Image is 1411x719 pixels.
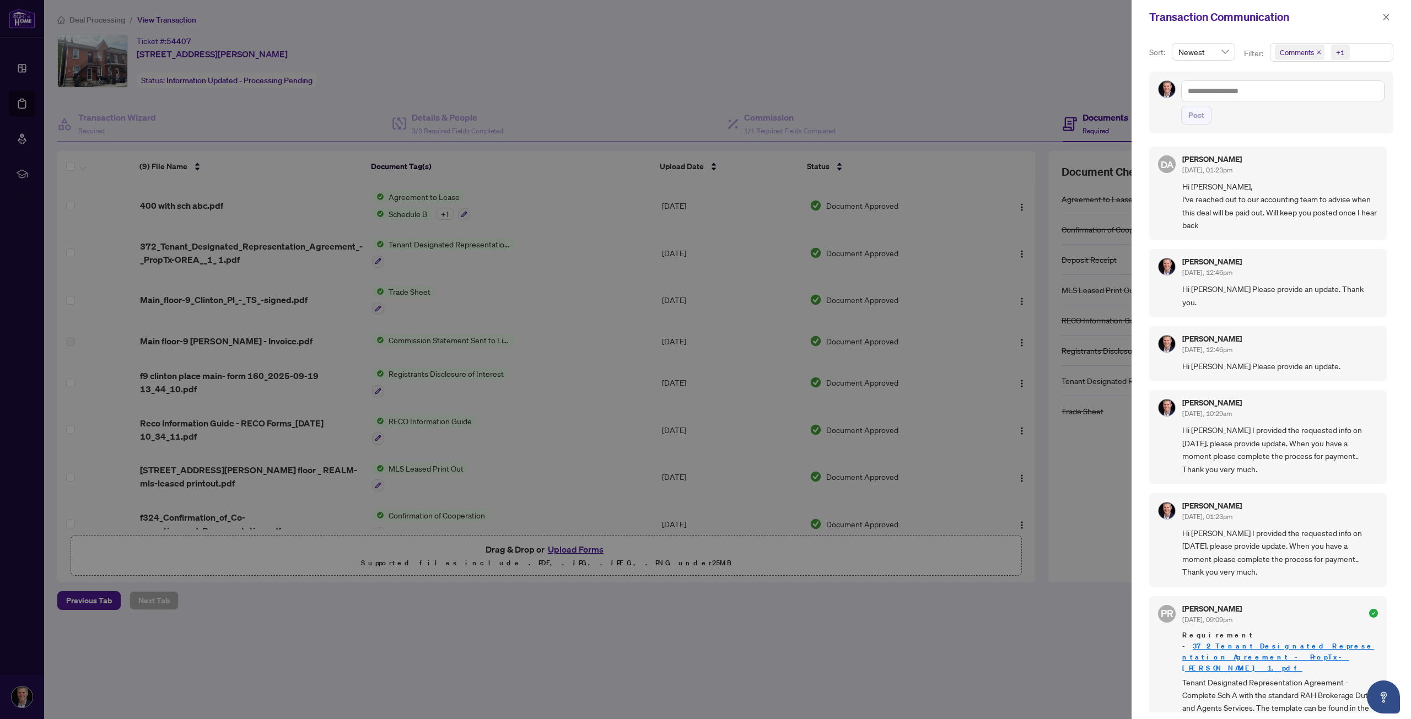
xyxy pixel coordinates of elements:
span: close [1382,13,1390,21]
div: Transaction Communication [1149,9,1379,25]
span: close [1316,50,1322,55]
span: Hi [PERSON_NAME], I've reached out to our accounting team to advise when this deal will be paid o... [1182,180,1378,232]
img: Profile Icon [1159,336,1175,352]
img: Profile Icon [1159,81,1175,98]
span: Hi [PERSON_NAME] I provided the requested info on [DATE]. please provide update. When you have a ... [1182,527,1378,579]
span: Hi [PERSON_NAME] I provided the requested info on [DATE]. please provide update. When you have a ... [1182,424,1378,475]
a: 372_Tenant_Designated_Representation_Agreement_-_PropTx-[PERSON_NAME] 1.pdf [1182,641,1374,673]
button: Post [1181,106,1211,125]
button: Open asap [1367,680,1400,713]
h5: [PERSON_NAME] [1182,335,1242,343]
h5: [PERSON_NAME] [1182,155,1242,163]
span: Requirement - [1182,630,1378,674]
span: Comments [1280,47,1314,58]
div: +1 [1336,47,1345,58]
span: Comments [1275,45,1324,60]
span: Hi [PERSON_NAME] Please provide an update. Thank you. [1182,283,1378,309]
p: Sort: [1149,46,1167,58]
span: [DATE], 12:46pm [1182,345,1232,354]
h5: [PERSON_NAME] [1182,399,1242,407]
span: DA [1160,156,1173,171]
span: check-circle [1369,609,1378,618]
img: Profile Icon [1159,502,1175,519]
span: [DATE], 09:09pm [1182,615,1232,624]
span: [DATE], 01:23pm [1182,166,1232,174]
span: Hi [PERSON_NAME] Please provide an update. [1182,360,1378,372]
img: Profile Icon [1159,399,1175,416]
p: Filter: [1244,47,1265,60]
span: [DATE], 01:23pm [1182,512,1232,521]
h5: [PERSON_NAME] [1182,502,1242,510]
h5: [PERSON_NAME] [1182,258,1242,266]
span: PR [1161,606,1173,621]
img: Profile Icon [1159,258,1175,275]
span: Newest [1178,44,1229,60]
span: [DATE], 12:46pm [1182,268,1232,277]
span: [DATE], 10:29am [1182,409,1232,418]
h5: [PERSON_NAME] [1182,605,1242,613]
